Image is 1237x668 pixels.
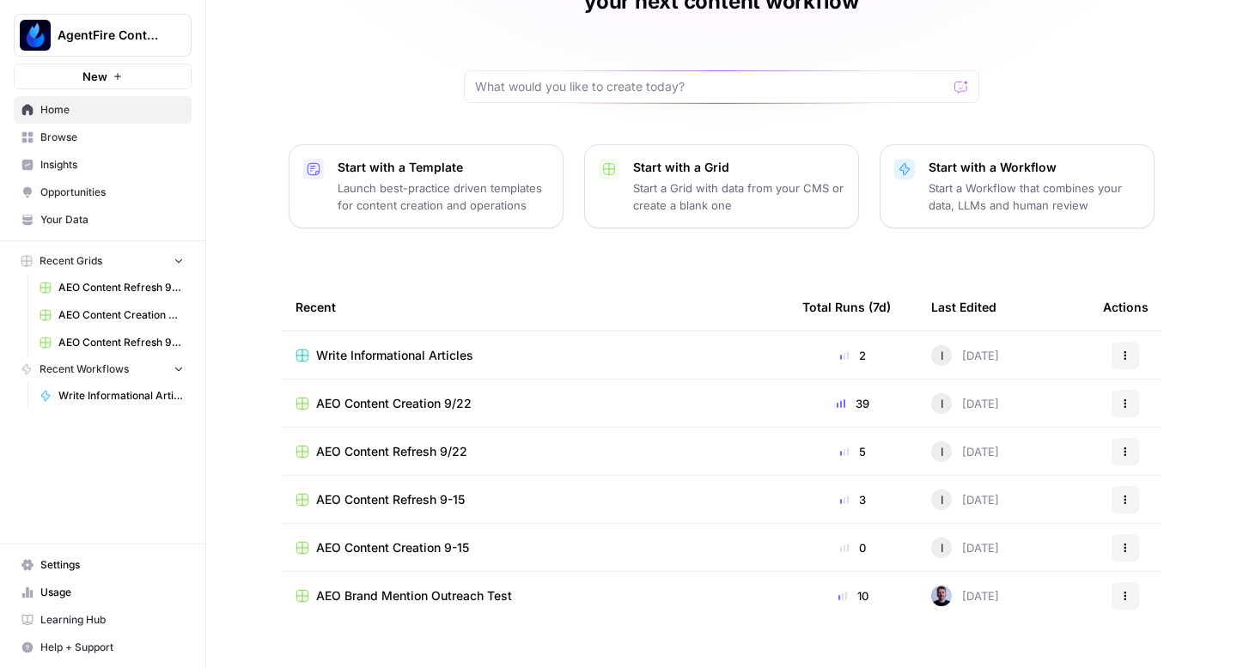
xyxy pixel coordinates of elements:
[14,64,192,89] button: New
[931,489,999,510] div: [DATE]
[316,491,465,508] span: AEO Content Refresh 9-15
[40,130,184,145] span: Browse
[14,151,192,179] a: Insights
[880,144,1155,228] button: Start with a WorkflowStart a Workflow that combines your data, LLMs and human review
[32,329,192,356] a: AEO Content Refresh 9-15
[931,537,999,558] div: [DATE]
[14,606,192,634] a: Learning Hub
[931,586,999,606] div: [DATE]
[802,587,904,604] div: 10
[14,248,192,274] button: Recent Grids
[58,388,184,404] span: Write Informational Article Body
[40,612,184,628] span: Learning Hub
[929,179,1140,214] p: Start a Workflow that combines your data, LLMs and human review
[633,179,844,214] p: Start a Grid with data from your CMS or create a blank one
[296,539,775,556] a: AEO Content Creation 9-15
[58,335,184,350] span: AEO Content Refresh 9-15
[14,356,192,382] button: Recent Workflows
[40,212,184,228] span: Your Data
[931,586,952,606] img: mtb5lffcyzxtxeymzlrcp6m5jts6
[14,96,192,124] a: Home
[296,587,775,604] a: AEO Brand Mention Outreach Test
[941,395,943,412] span: I
[802,395,904,412] div: 39
[316,587,512,604] span: AEO Brand Mention Outreach Test
[14,551,192,579] a: Settings
[32,274,192,301] a: AEO Content Refresh 9/22
[802,347,904,364] div: 2
[941,491,943,508] span: I
[296,347,775,364] a: Write Informational Articles
[1103,283,1149,331] div: Actions
[40,185,184,200] span: Opportunities
[941,539,943,556] span: I
[802,283,891,331] div: Total Runs (7d)
[316,539,469,556] span: AEO Content Creation 9-15
[931,393,999,414] div: [DATE]
[296,395,775,412] a: AEO Content Creation 9/22
[32,382,192,410] a: Write Informational Article Body
[584,144,859,228] button: Start with a GridStart a Grid with data from your CMS or create a blank one
[40,102,184,118] span: Home
[316,395,472,412] span: AEO Content Creation 9/22
[475,78,948,95] input: What would you like to create today?
[931,441,999,462] div: [DATE]
[14,179,192,206] a: Opportunities
[941,443,943,460] span: I
[296,283,775,331] div: Recent
[40,253,102,269] span: Recent Grids
[802,539,904,556] div: 0
[931,283,996,331] div: Last Edited
[40,157,184,173] span: Insights
[32,301,192,329] a: AEO Content Creation 9/22
[14,14,192,57] button: Workspace: AgentFire Content
[40,640,184,655] span: Help + Support
[296,491,775,508] a: AEO Content Refresh 9-15
[931,345,999,366] div: [DATE]
[289,144,564,228] button: Start with a TemplateLaunch best-practice driven templates for content creation and operations
[58,27,161,44] span: AgentFire Content
[316,443,467,460] span: AEO Content Refresh 9/22
[14,634,192,661] button: Help + Support
[40,361,129,377] span: Recent Workflows
[40,585,184,600] span: Usage
[82,68,107,85] span: New
[58,280,184,295] span: AEO Content Refresh 9/22
[40,557,184,573] span: Settings
[941,347,943,364] span: I
[58,307,184,323] span: AEO Content Creation 9/22
[633,159,844,176] p: Start with a Grid
[316,347,473,364] span: Write Informational Articles
[338,179,549,214] p: Launch best-practice driven templates for content creation and operations
[802,491,904,508] div: 3
[14,124,192,151] a: Browse
[296,443,775,460] a: AEO Content Refresh 9/22
[929,159,1140,176] p: Start with a Workflow
[14,206,192,234] a: Your Data
[14,579,192,606] a: Usage
[338,159,549,176] p: Start with a Template
[802,443,904,460] div: 5
[20,20,51,51] img: AgentFire Content Logo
